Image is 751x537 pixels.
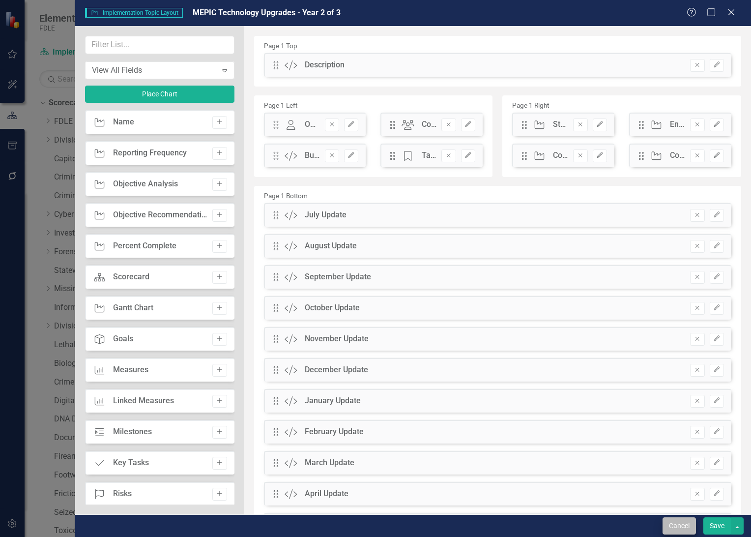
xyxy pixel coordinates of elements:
div: Risks [113,488,132,500]
span: MEPIC Technology Upgrades - Year 2 of 3 [193,8,341,17]
div: Linked Measures [113,395,174,407]
div: July Update [305,209,347,221]
div: April Update [305,488,348,500]
div: August Update [305,240,357,252]
button: Cancel [663,517,696,535]
div: Scorecard [113,271,149,283]
div: Objective Analysis [113,179,178,190]
button: Place Chart [85,86,234,103]
small: Page 1 Bottom [264,192,308,200]
div: Completed Date [670,150,685,161]
div: February Update [305,426,364,438]
div: Goals [113,333,133,345]
div: September Update [305,271,371,283]
div: Owner [305,119,320,130]
div: Tags [422,150,437,161]
small: Page 1 Left [264,101,297,109]
div: Milestones [113,426,152,438]
div: Description [305,60,345,71]
small: Page 1 Right [512,101,549,109]
div: October Update [305,302,360,314]
div: Reporting Frequency [113,148,187,159]
div: Budget [305,150,320,161]
div: Objective Recommendations [113,209,207,221]
div: Completed [553,150,568,161]
small: Page 1 Top [264,42,297,50]
div: Percent Complete [113,240,176,252]
div: View All Fields [92,64,217,76]
button: Save [703,517,731,535]
span: Implementation Topic Layout [85,8,183,18]
div: End Date [670,119,685,130]
div: January Update [305,395,361,407]
div: Gantt Chart [113,302,153,314]
div: November Update [305,333,369,345]
div: Collaborators [422,119,437,130]
div: Start Date [553,119,568,130]
input: Filter List... [85,36,234,54]
div: Measures [113,364,148,376]
div: December Update [305,364,368,376]
div: March Update [305,457,354,469]
div: Key Tasks [113,457,149,469]
div: Name [113,117,134,128]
